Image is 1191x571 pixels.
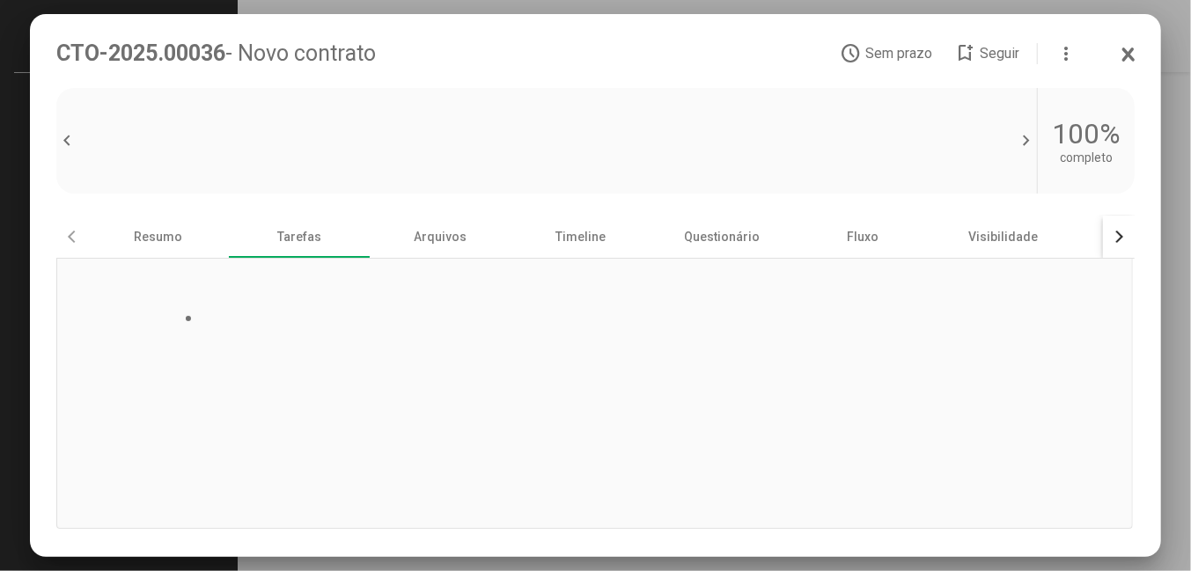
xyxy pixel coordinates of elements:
[933,216,1074,258] div: Visibilidade
[954,43,975,64] mat-icon: bookmark_add
[1055,43,1077,64] mat-icon: more_vert
[370,216,511,258] div: Arquivos
[865,45,932,62] span: Sem prazo
[980,45,1019,62] span: Seguir
[840,43,861,64] mat-icon: access_time
[56,130,83,151] span: chevron_left
[651,216,792,258] div: Questionário
[56,40,840,66] div: CTO-2025.00036
[1052,117,1121,150] div: 100%
[225,40,376,66] span: - Novo contrato
[1011,130,1037,151] span: chevron_right
[88,216,229,258] div: Resumo
[229,216,370,258] div: Tarefas
[792,216,933,258] div: Fluxo
[1060,150,1113,165] div: completo
[511,216,651,258] div: Timeline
